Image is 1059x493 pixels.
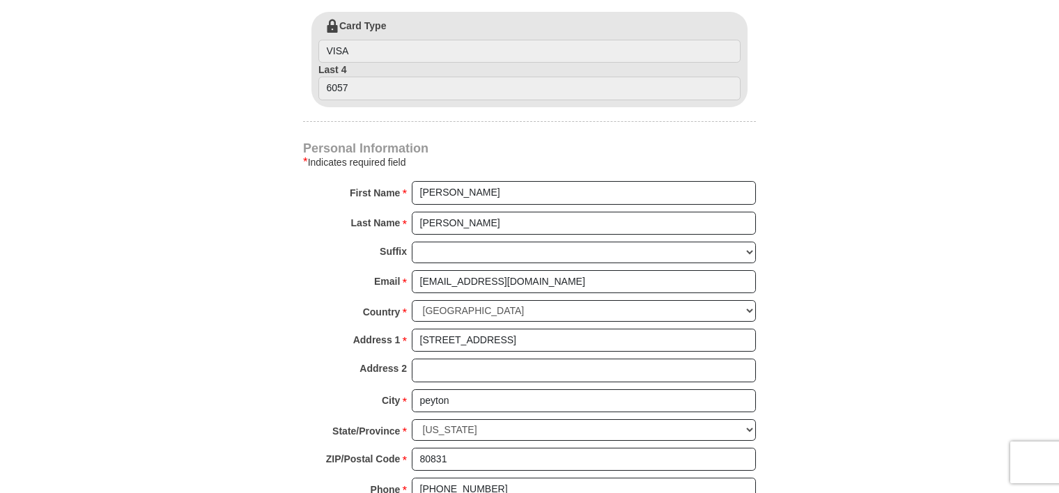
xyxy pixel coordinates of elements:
[374,272,400,291] strong: Email
[332,421,400,441] strong: State/Province
[303,143,756,154] h4: Personal Information
[351,213,401,233] strong: Last Name
[318,77,741,100] input: Last 4
[318,40,741,63] input: Card Type
[363,302,401,322] strong: Country
[350,183,400,203] strong: First Name
[303,154,756,171] div: Indicates required field
[360,359,407,378] strong: Address 2
[380,242,407,261] strong: Suffix
[318,19,741,63] label: Card Type
[353,330,401,350] strong: Address 1
[382,391,400,410] strong: City
[318,63,741,100] label: Last 4
[326,449,401,469] strong: ZIP/Postal Code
